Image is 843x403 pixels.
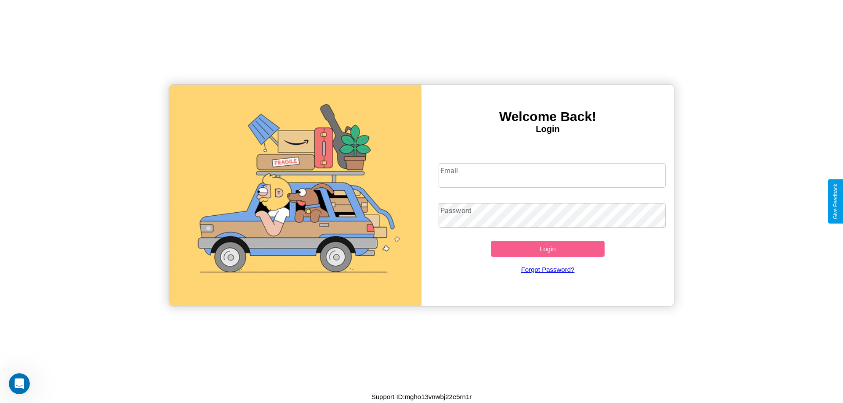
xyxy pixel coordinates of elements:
a: Forgot Password? [434,257,662,282]
h3: Welcome Back! [421,109,674,124]
div: Give Feedback [832,184,839,219]
p: Support ID: mgho13vnwbj22e5rn1r [371,391,472,403]
img: gif [169,85,421,306]
iframe: Intercom live chat [9,373,30,394]
h4: Login [421,124,674,134]
button: Login [491,241,605,257]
